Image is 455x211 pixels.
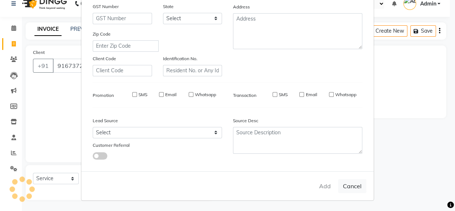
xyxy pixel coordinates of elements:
input: Client Code [93,65,152,76]
label: GST Number [93,3,119,10]
label: Address [233,4,250,10]
input: Enter Zip Code [93,40,159,52]
label: Zip Code [93,31,111,37]
label: Email [306,91,317,98]
label: Whatsapp [335,91,356,98]
label: Whatsapp [195,91,216,98]
input: GST Number [93,13,152,24]
label: SMS [138,91,147,98]
input: Resident No. or Any Id [163,65,222,76]
label: Source Desc [233,117,258,124]
label: Customer Referral [93,142,130,149]
label: Email [165,91,177,98]
label: Lead Source [93,117,118,124]
label: Identification No. [163,55,197,62]
label: Promotion [93,92,114,99]
button: Cancel [338,179,366,193]
label: Transaction [233,92,256,99]
label: State [163,3,174,10]
label: Client Code [93,55,116,62]
label: SMS [279,91,288,98]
